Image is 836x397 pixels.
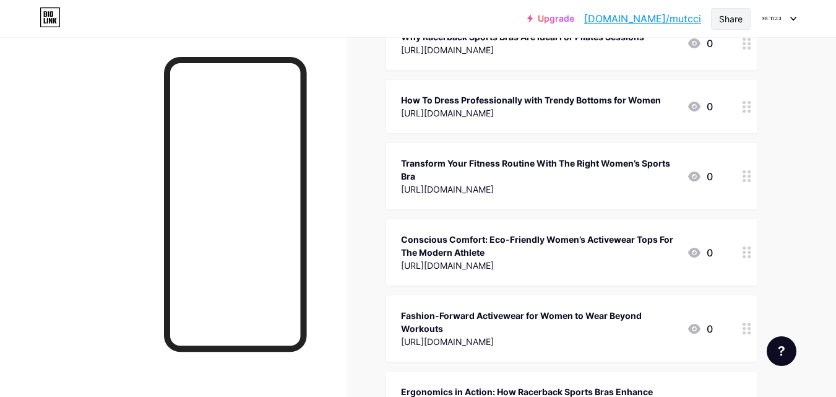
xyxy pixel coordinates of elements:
div: Conscious Comfort: Eco-Friendly Women’s Activewear Tops For The Modern Athlete [401,233,677,259]
div: 0 [687,321,713,336]
div: Fashion-Forward Activewear for Women to Wear Beyond Workouts [401,309,677,335]
div: How To Dress Professionally with Trendy Bottoms for Women [401,94,661,107]
div: 0 [687,99,713,114]
img: Mutcci [760,7,783,30]
div: 0 [687,169,713,184]
a: [DOMAIN_NAME]/mutcci [584,11,701,26]
div: [URL][DOMAIN_NAME] [401,107,661,120]
div: Share [719,12,743,25]
div: [URL][DOMAIN_NAME] [401,43,644,56]
a: Upgrade [527,14,574,24]
div: [URL][DOMAIN_NAME] [401,259,677,272]
div: 0 [687,245,713,260]
div: 0 [687,36,713,51]
div: [URL][DOMAIN_NAME] [401,335,677,348]
div: [URL][DOMAIN_NAME] [401,183,677,196]
div: Transform Your Fitness Routine With The Right Women’s Sports Bra [401,157,677,183]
